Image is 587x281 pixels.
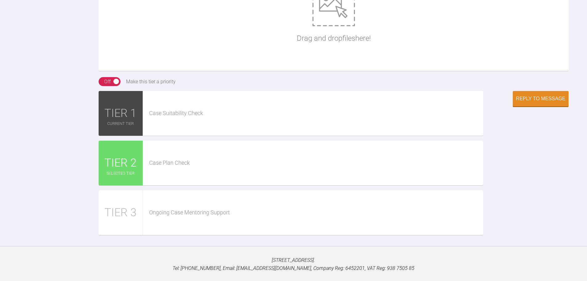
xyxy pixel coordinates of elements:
span: TIER 3 [104,204,137,222]
span: TIER 2 [104,154,137,172]
p: Drag and drop files here! [297,32,371,44]
div: Case Plan Check [149,159,483,167]
span: TIER 1 [104,105,137,122]
div: Ongoing Case Mentoring Support [149,208,483,217]
button: Reply to Message [513,91,569,106]
p: [STREET_ADDRESS]. Tel: [PHONE_NUMBER], Email: [EMAIL_ADDRESS][DOMAIN_NAME], Company Reg: 6452201,... [10,256,577,272]
div: Off [104,78,111,86]
div: Case Suitability Check [149,109,483,118]
div: Make this tier a priority [126,78,176,86]
div: Reply to Message [516,96,565,101]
